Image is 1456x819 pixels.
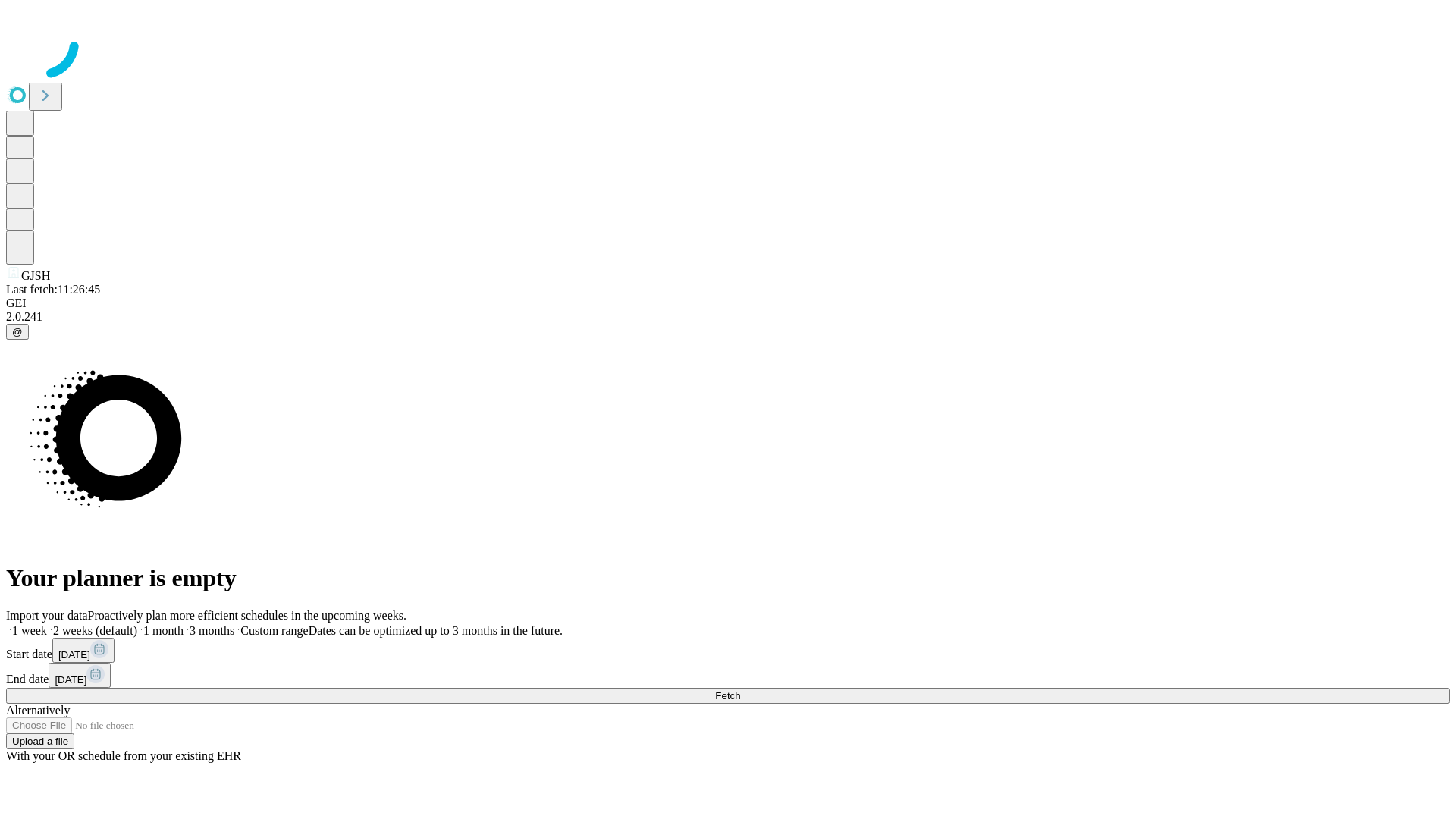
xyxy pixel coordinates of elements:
[6,564,1450,592] h1: Your planner is empty
[21,269,50,282] span: GJSH
[6,749,241,762] span: With your OR schedule from your existing EHR
[6,297,1450,310] div: GEI
[12,624,47,637] span: 1 week
[58,649,90,661] span: [DATE]
[190,624,234,637] span: 3 months
[88,609,406,622] span: Proactively plan more efficient schedules in the upcoming weeks.
[6,310,1450,324] div: 2.0.241
[240,624,308,637] span: Custom range
[6,663,1450,688] div: End date
[6,704,70,717] span: Alternatively
[6,324,29,340] button: @
[309,624,563,637] span: Dates can be optimized up to 3 months in the future.
[53,624,137,637] span: 2 weeks (default)
[52,638,115,663] button: [DATE]
[6,733,74,749] button: Upload a file
[55,674,86,686] span: [DATE]
[143,624,184,637] span: 1 month
[6,609,88,622] span: Import your data
[6,688,1450,704] button: Fetch
[6,638,1450,663] div: Start date
[715,690,740,701] span: Fetch
[12,326,23,337] span: @
[49,663,111,688] button: [DATE]
[6,283,100,296] span: Last fetch: 11:26:45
